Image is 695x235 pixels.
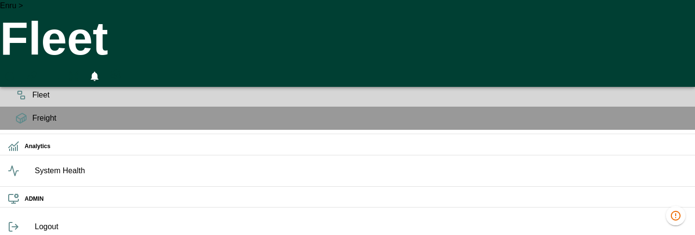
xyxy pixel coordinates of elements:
[32,89,687,101] span: Fleet
[107,66,125,83] button: Preferences
[35,165,687,177] span: System Health
[25,194,687,204] h6: ADMIN
[666,206,685,225] button: 1400 data issues
[44,66,62,87] button: HomeTime Editor
[23,66,41,87] button: Manual Assignment
[110,69,122,80] svg: Preferences
[32,112,687,124] span: Freight
[66,66,82,87] button: Fullscreen
[25,142,687,151] h6: Analytics
[35,221,687,233] span: Logout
